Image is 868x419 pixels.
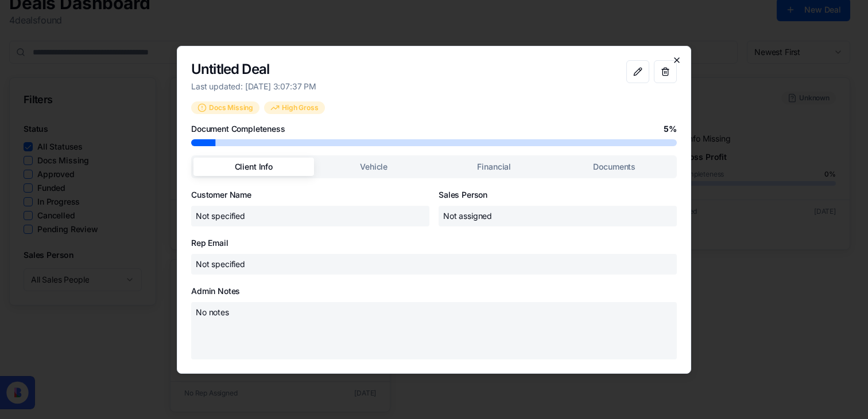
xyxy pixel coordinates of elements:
[191,60,617,79] h2: Untitled Deal
[191,254,677,275] p: Not specified
[191,206,429,226] p: Not specified
[439,206,677,226] p: Not assigned
[434,158,555,176] button: Financial
[439,190,487,199] label: Sales Person
[191,190,251,199] label: Customer Name
[209,103,253,112] span: Docs Missing
[555,158,675,176] button: Documents
[191,286,240,296] label: Admin Notes
[191,238,228,248] label: Rep Email
[193,158,314,176] button: Client Info
[264,101,324,114] div: High Gross
[191,123,285,135] span: Document Completeness
[191,302,677,359] p: No notes
[191,81,617,92] p: Last updated: [DATE] 3:07:37 PM
[664,123,677,135] span: 5 %
[314,158,435,176] button: Vehicle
